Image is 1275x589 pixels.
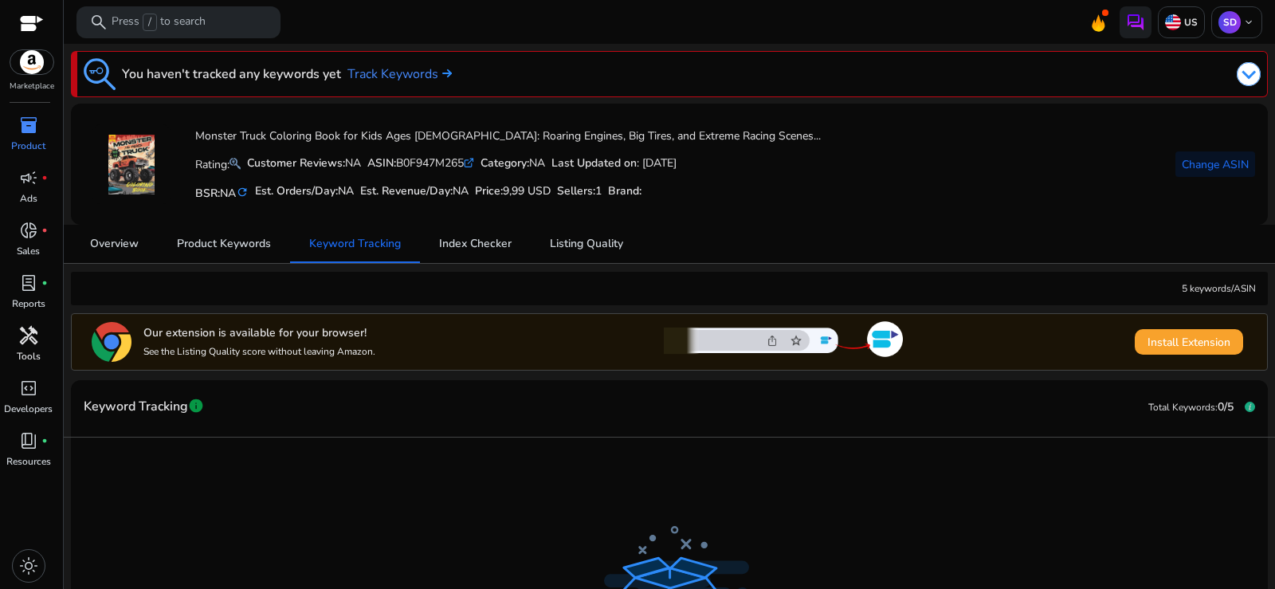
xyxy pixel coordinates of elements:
[220,186,236,201] span: NA
[550,238,623,249] span: Listing Quality
[84,393,188,421] span: Keyword Tracking
[1218,399,1234,414] span: 0/5
[41,175,48,181] span: fiber_manual_record
[195,154,241,173] p: Rating:
[1135,329,1243,355] button: Install Extension
[503,183,551,198] span: 9,99 USD
[1147,334,1230,351] span: Install Extension
[90,238,139,249] span: Overview
[367,155,474,171] div: B0F947M265
[481,155,545,171] div: NA
[41,227,48,234] span: fiber_manual_record
[1175,151,1255,177] button: Change ASIN
[122,65,341,84] h3: You haven't tracked any keywords yet
[102,135,162,194] img: 71KYi83rc6L.jpg
[367,155,396,171] b: ASIN:
[1148,401,1218,414] span: Total Keywords:
[608,183,639,198] span: Brand
[19,326,38,345] span: handyman
[439,238,512,249] span: Index Checker
[338,183,354,198] span: NA
[1182,156,1249,173] span: Change ASIN
[595,183,602,198] span: 1
[438,69,452,78] img: arrow-right.svg
[236,185,249,200] mat-icon: refresh
[17,349,41,363] p: Tools
[19,221,38,240] span: donut_small
[188,398,204,414] span: info
[19,273,38,293] span: lab_profile
[89,13,108,32] span: search
[112,14,206,31] p: Press to search
[84,58,116,90] img: keyword-tracking.svg
[247,155,361,171] div: NA
[19,168,38,187] span: campaign
[41,280,48,286] span: fiber_manual_record
[12,296,45,311] p: Reports
[360,185,469,198] h5: Est. Revenue/Day:
[551,155,677,171] div: : [DATE]
[6,454,51,469] p: Resources
[19,556,38,575] span: light_mode
[255,185,354,198] h5: Est. Orders/Day:
[143,326,375,340] h5: Our extension is available for your browser!
[177,238,271,249] span: Product Keywords
[608,185,641,198] h5: :
[309,238,401,249] span: Keyword Tracking
[453,183,469,198] span: NA
[4,402,53,416] p: Developers
[41,438,48,444] span: fiber_manual_record
[10,80,54,92] p: Marketplace
[1182,281,1256,296] div: 5 keywords/ASIN
[143,345,375,358] p: See the Listing Quality score without leaving Amazon.
[481,155,529,171] b: Category:
[1242,16,1255,29] span: keyboard_arrow_down
[347,65,452,84] a: Track Keywords
[1181,16,1198,29] p: US
[143,14,157,31] span: /
[10,50,53,74] img: amazon.svg
[557,185,602,198] h5: Sellers:
[19,379,38,398] span: code_blocks
[1218,11,1241,33] p: SD
[11,139,45,153] p: Product
[19,116,38,135] span: inventory_2
[17,244,40,258] p: Sales
[551,155,637,171] b: Last Updated on
[92,322,131,362] img: chrome-logo.svg
[247,155,345,171] b: Customer Reviews:
[1165,14,1181,30] img: us.svg
[195,183,249,201] h5: BSR:
[195,130,821,143] h4: Monster Truck Coloring Book for Kids Ages [DEMOGRAPHIC_DATA]: Roaring Engines, Big Tires, and Ext...
[19,431,38,450] span: book_4
[1237,62,1261,86] img: dropdown-arrow.svg
[475,185,551,198] h5: Price:
[20,191,37,206] p: Ads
